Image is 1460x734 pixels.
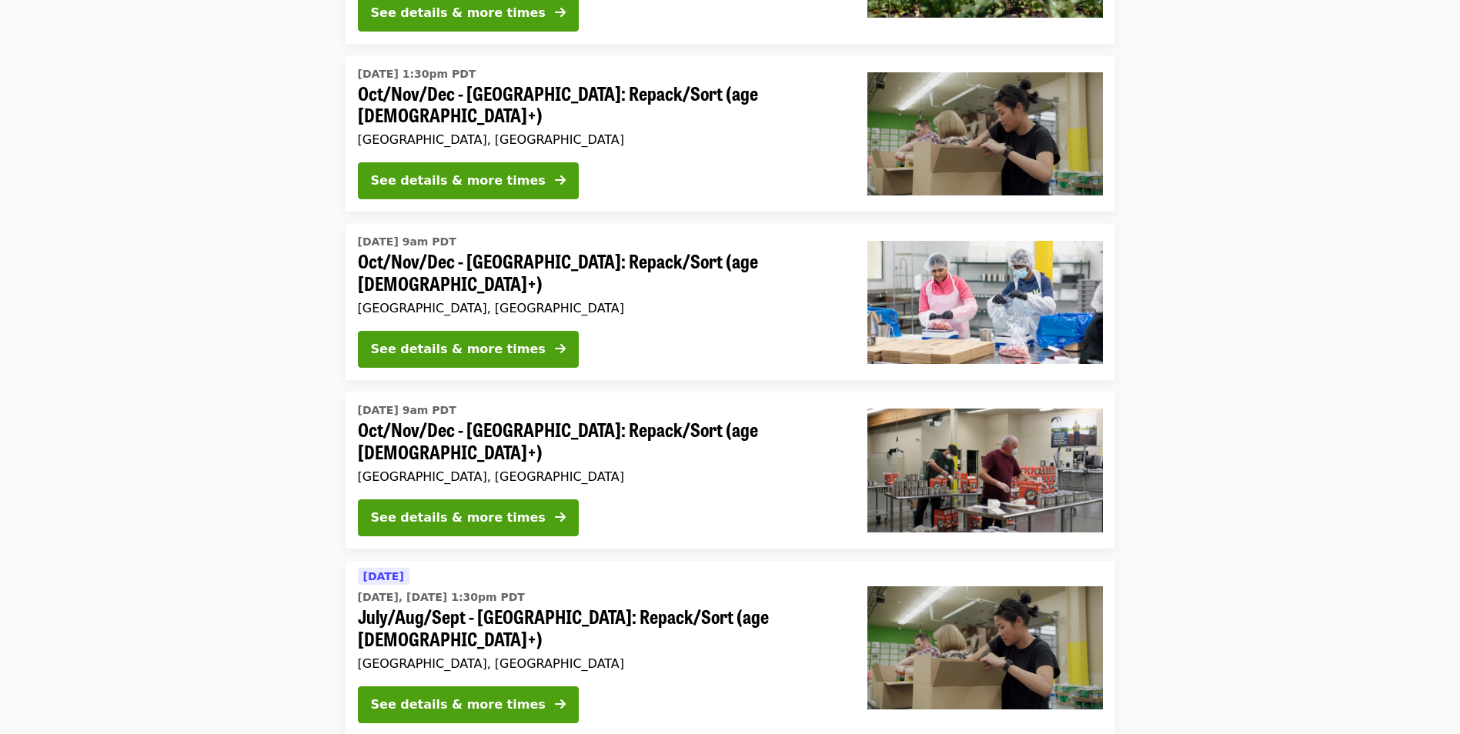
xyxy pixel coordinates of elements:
[358,499,579,536] button: See details & more times
[346,392,1115,549] a: See details for "Oct/Nov/Dec - Portland: Repack/Sort (age 16+)"
[867,72,1103,195] img: Oct/Nov/Dec - Portland: Repack/Sort (age 8+) organized by Oregon Food Bank
[358,469,843,484] div: [GEOGRAPHIC_DATA], [GEOGRAPHIC_DATA]
[358,132,843,147] div: [GEOGRAPHIC_DATA], [GEOGRAPHIC_DATA]
[358,82,843,127] span: Oct/Nov/Dec - [GEOGRAPHIC_DATA]: Repack/Sort (age [DEMOGRAPHIC_DATA]+)
[371,340,546,359] div: See details & more times
[358,686,579,723] button: See details & more times
[371,509,546,527] div: See details & more times
[358,331,579,368] button: See details & more times
[358,606,843,650] span: July/Aug/Sept - [GEOGRAPHIC_DATA]: Repack/Sort (age [DEMOGRAPHIC_DATA]+)
[358,66,476,82] time: [DATE] 1:30pm PDT
[358,656,843,671] div: [GEOGRAPHIC_DATA], [GEOGRAPHIC_DATA]
[867,241,1103,364] img: Oct/Nov/Dec - Beaverton: Repack/Sort (age 10+) organized by Oregon Food Bank
[867,586,1103,709] img: July/Aug/Sept - Portland: Repack/Sort (age 8+) organized by Oregon Food Bank
[358,402,456,419] time: [DATE] 9am PDT
[867,409,1103,532] img: Oct/Nov/Dec - Portland: Repack/Sort (age 16+) organized by Oregon Food Bank
[358,301,843,315] div: [GEOGRAPHIC_DATA], [GEOGRAPHIC_DATA]
[363,570,404,582] span: [DATE]
[555,510,566,525] i: arrow-right icon
[555,697,566,712] i: arrow-right icon
[358,589,525,606] time: [DATE], [DATE] 1:30pm PDT
[371,4,546,22] div: See details & more times
[346,224,1115,380] a: See details for "Oct/Nov/Dec - Beaverton: Repack/Sort (age 10+)"
[371,696,546,714] div: See details & more times
[346,56,1115,212] a: See details for "Oct/Nov/Dec - Portland: Repack/Sort (age 8+)"
[555,5,566,20] i: arrow-right icon
[358,162,579,199] button: See details & more times
[555,173,566,188] i: arrow-right icon
[371,172,546,190] div: See details & more times
[358,234,456,250] time: [DATE] 9am PDT
[358,419,843,463] span: Oct/Nov/Dec - [GEOGRAPHIC_DATA]: Repack/Sort (age [DEMOGRAPHIC_DATA]+)
[358,250,843,295] span: Oct/Nov/Dec - [GEOGRAPHIC_DATA]: Repack/Sort (age [DEMOGRAPHIC_DATA]+)
[555,342,566,356] i: arrow-right icon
